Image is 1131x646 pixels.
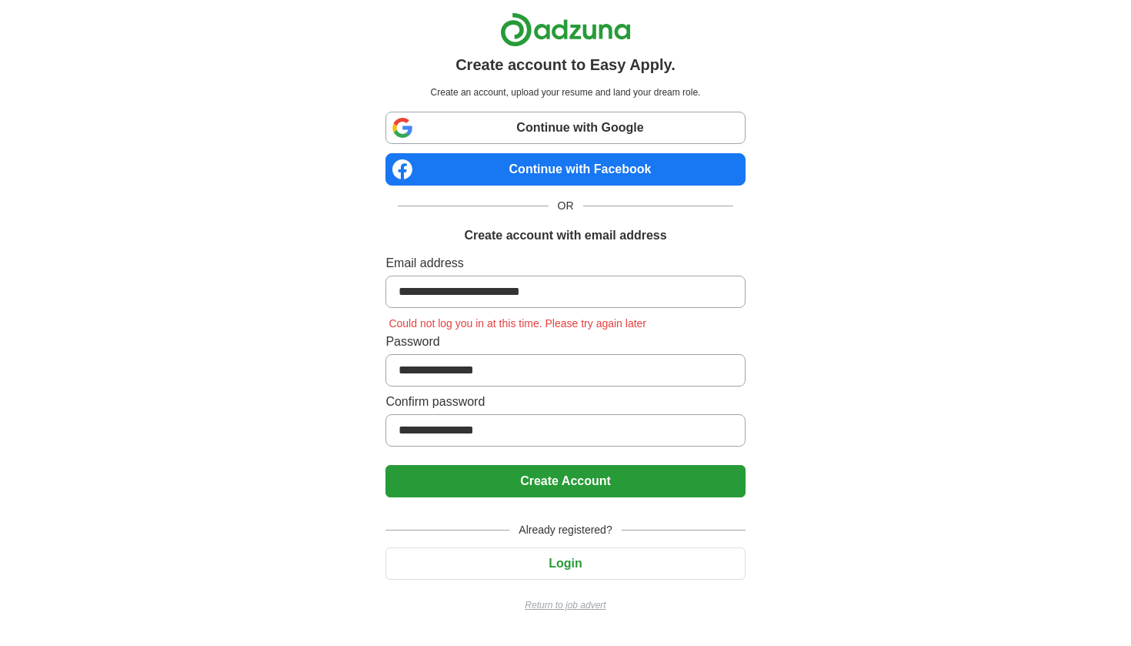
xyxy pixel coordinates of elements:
label: Password [385,333,745,351]
span: Could not log you in at this time. Please try again later [385,317,649,330]
button: Create Account [385,465,745,497]
img: Adzuna logo [500,12,631,47]
a: Continue with Facebook [385,153,745,186]
span: Already registered? [509,522,621,538]
span: OR [549,198,583,214]
a: Return to job advert [385,598,745,612]
a: Login [385,557,745,570]
button: Login [385,547,745,580]
p: Create an account, upload your resume and land your dream role. [389,85,742,99]
label: Confirm password [385,393,745,411]
h1: Create account to Easy Apply. [455,53,676,76]
a: Continue with Google [385,112,745,144]
label: Email address [385,254,745,273]
h1: Create account with email address [464,226,666,245]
